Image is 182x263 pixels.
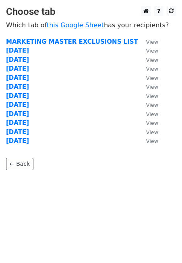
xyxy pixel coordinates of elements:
[146,102,158,108] small: View
[6,38,138,45] a: MARKETING MASTER EXCLUSIONS LIST
[138,137,158,145] a: View
[6,65,29,72] a: [DATE]
[146,75,158,81] small: View
[146,138,158,144] small: View
[6,56,29,63] a: [DATE]
[6,110,29,118] a: [DATE]
[138,74,158,82] a: View
[6,21,176,29] p: Which tab of has your recipients?
[6,119,29,126] a: [DATE]
[146,84,158,90] small: View
[138,38,158,45] a: View
[6,137,29,145] a: [DATE]
[6,128,29,136] a: [DATE]
[6,74,29,82] a: [DATE]
[138,128,158,136] a: View
[138,56,158,63] a: View
[6,101,29,108] a: [DATE]
[146,57,158,63] small: View
[146,39,158,45] small: View
[138,47,158,54] a: View
[138,101,158,108] a: View
[146,66,158,72] small: View
[138,92,158,100] a: View
[6,47,29,54] a: [DATE]
[138,119,158,126] a: View
[146,129,158,135] small: View
[47,21,104,29] a: this Google Sheet
[6,6,176,18] h3: Choose tab
[6,83,29,90] a: [DATE]
[6,92,29,100] a: [DATE]
[138,83,158,90] a: View
[146,111,158,117] small: View
[146,93,158,99] small: View
[138,65,158,72] a: View
[138,110,158,118] a: View
[146,120,158,126] small: View
[146,48,158,54] small: View
[6,158,33,170] a: ← Back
